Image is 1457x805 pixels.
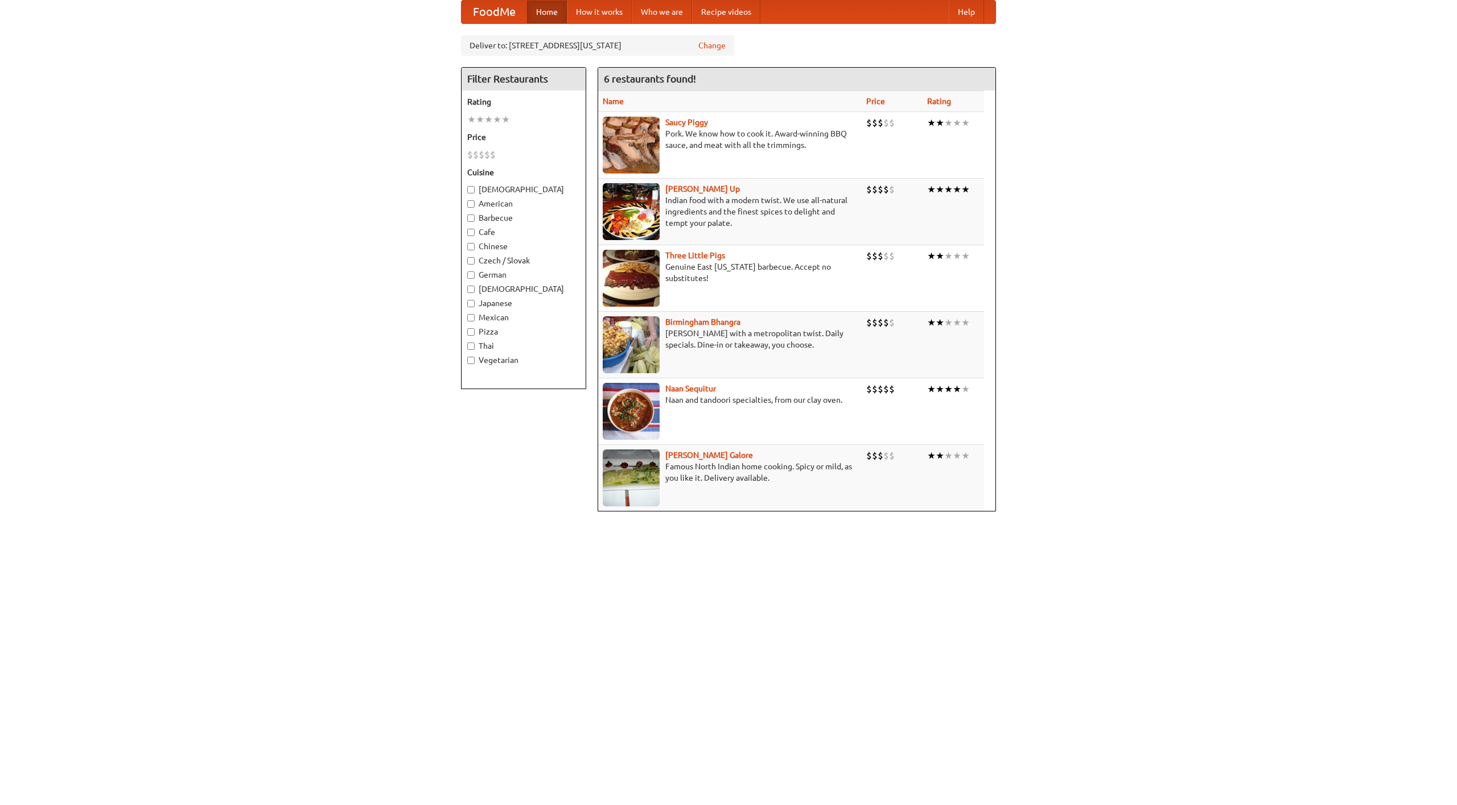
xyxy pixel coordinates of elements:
[944,183,953,196] li: ★
[872,183,878,196] li: $
[632,1,692,23] a: Who we are
[603,449,660,506] img: currygalore.jpg
[927,97,951,106] a: Rating
[467,354,580,366] label: Vegetarian
[883,183,889,196] li: $
[603,328,857,350] p: [PERSON_NAME] with a metropolitan twist. Daily specials. Dine-in or takeaway, you choose.
[467,357,475,364] input: Vegetarian
[944,449,953,462] li: ★
[949,1,984,23] a: Help
[936,250,944,262] li: ★
[927,383,936,395] li: ★
[961,316,970,329] li: ★
[467,328,475,336] input: Pizza
[878,316,883,329] li: $
[467,257,475,265] input: Czech / Slovak
[665,251,725,260] a: Three Little Pigs
[467,131,580,143] h5: Price
[467,214,475,222] input: Barbecue
[467,229,475,236] input: Cafe
[665,184,740,193] a: [PERSON_NAME] Up
[936,183,944,196] li: ★
[462,68,586,90] h4: Filter Restaurants
[484,148,490,161] li: $
[883,449,889,462] li: $
[866,97,885,106] a: Price
[603,250,660,307] img: littlepigs.jpg
[866,316,872,329] li: $
[936,449,944,462] li: ★
[467,312,580,323] label: Mexican
[883,250,889,262] li: $
[467,269,580,280] label: German
[927,449,936,462] li: ★
[878,383,883,395] li: $
[878,449,883,462] li: $
[493,113,501,126] li: ★
[927,117,936,129] li: ★
[467,340,580,352] label: Thai
[665,317,740,327] b: Birmingham Bhangra
[467,255,580,266] label: Czech / Slovak
[927,316,936,329] li: ★
[467,226,580,238] label: Cafe
[953,449,961,462] li: ★
[936,383,944,395] li: ★
[467,212,580,224] label: Barbecue
[953,183,961,196] li: ★
[889,316,895,329] li: $
[467,186,475,193] input: [DEMOGRAPHIC_DATA]
[866,117,872,129] li: $
[603,261,857,284] p: Genuine East [US_STATE] barbecue. Accept no substitutes!
[872,383,878,395] li: $
[692,1,760,23] a: Recipe videos
[961,183,970,196] li: ★
[866,449,872,462] li: $
[467,298,580,309] label: Japanese
[872,250,878,262] li: $
[490,148,496,161] li: $
[927,250,936,262] li: ★
[883,316,889,329] li: $
[603,183,660,240] img: curryup.jpg
[467,198,580,209] label: American
[467,113,476,126] li: ★
[467,241,580,252] label: Chinese
[944,316,953,329] li: ★
[936,117,944,129] li: ★
[698,40,726,51] a: Change
[961,383,970,395] li: ★
[665,118,708,127] a: Saucy Piggy
[665,384,716,393] a: Naan Sequitur
[603,316,660,373] img: bhangra.jpg
[467,200,475,208] input: American
[473,148,479,161] li: $
[476,113,484,126] li: ★
[603,461,857,484] p: Famous North Indian home cooking. Spicy or mild, as you like it. Delivery available.
[944,250,953,262] li: ★
[927,183,936,196] li: ★
[467,283,580,295] label: [DEMOGRAPHIC_DATA]
[953,383,961,395] li: ★
[603,117,660,174] img: saucy.jpg
[461,35,734,56] div: Deliver to: [STREET_ADDRESS][US_STATE]
[467,300,475,307] input: Japanese
[872,316,878,329] li: $
[467,326,580,337] label: Pizza
[961,117,970,129] li: ★
[953,250,961,262] li: ★
[878,117,883,129] li: $
[467,271,475,279] input: German
[603,195,857,229] p: Indian food with a modern twist. We use all-natural ingredients and the finest spices to delight ...
[953,117,961,129] li: ★
[953,316,961,329] li: ★
[665,451,753,460] a: [PERSON_NAME] Galore
[467,314,475,321] input: Mexican
[479,148,484,161] li: $
[467,167,580,178] h5: Cuisine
